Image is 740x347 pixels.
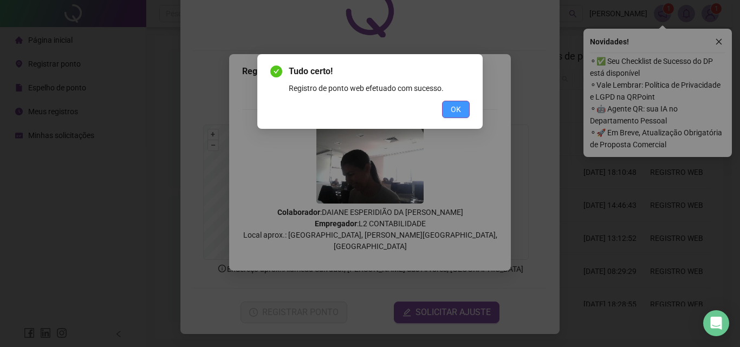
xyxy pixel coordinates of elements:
button: OK [442,101,470,118]
span: Tudo certo! [289,65,470,78]
div: Registro de ponto web efetuado com sucesso. [289,82,470,94]
div: Open Intercom Messenger [703,310,729,336]
span: OK [451,103,461,115]
span: check-circle [270,66,282,77]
